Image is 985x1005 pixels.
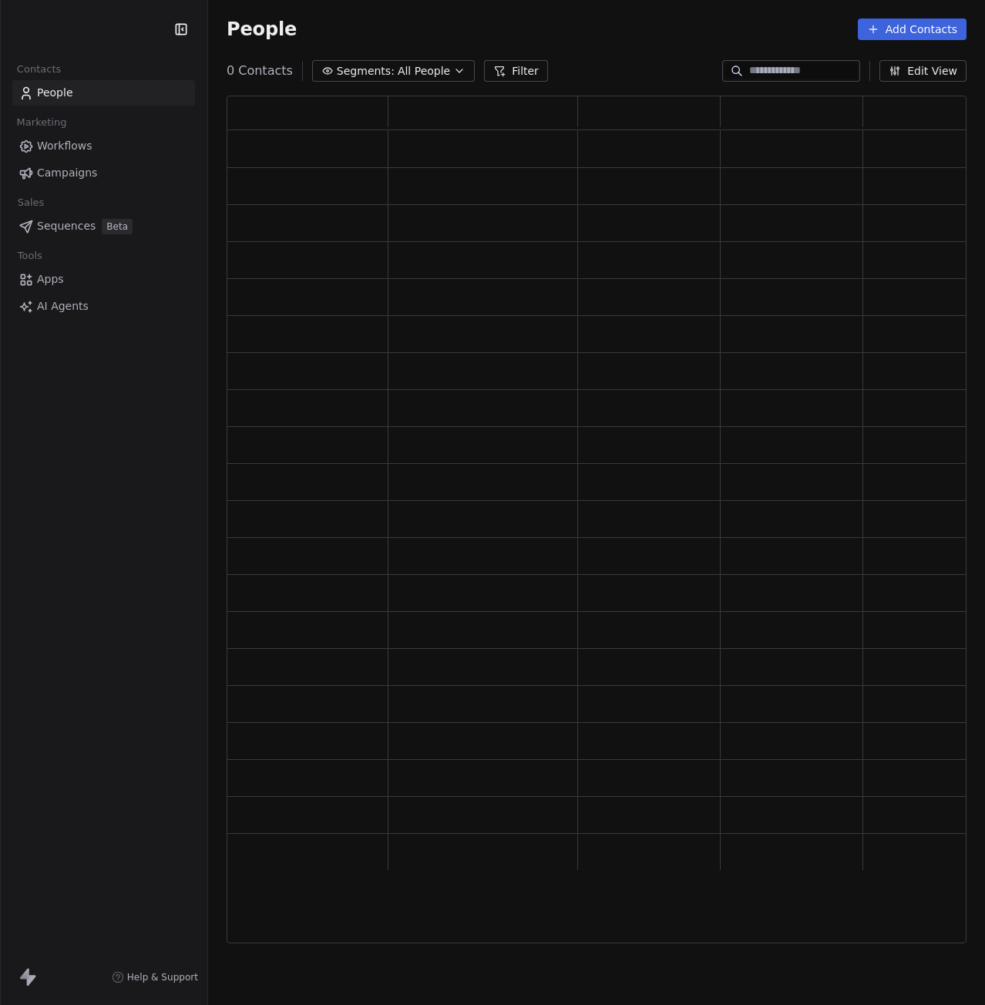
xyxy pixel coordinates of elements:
[227,18,297,41] span: People
[37,298,89,314] span: AI Agents
[37,218,96,234] span: Sequences
[102,219,133,234] span: Beta
[227,62,293,80] span: 0 Contacts
[12,267,195,292] a: Apps
[484,60,548,82] button: Filter
[10,58,68,81] span: Contacts
[12,80,195,106] a: People
[37,271,64,287] span: Apps
[398,63,450,79] span: All People
[337,63,395,79] span: Segments:
[11,191,51,214] span: Sales
[858,18,967,40] button: Add Contacts
[879,60,967,82] button: Edit View
[112,971,198,983] a: Help & Support
[12,213,195,239] a: SequencesBeta
[37,85,73,101] span: People
[37,138,92,154] span: Workflows
[12,133,195,159] a: Workflows
[10,111,73,134] span: Marketing
[11,244,49,267] span: Tools
[127,971,198,983] span: Help & Support
[37,165,97,181] span: Campaigns
[12,160,195,186] a: Campaigns
[12,294,195,319] a: AI Agents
